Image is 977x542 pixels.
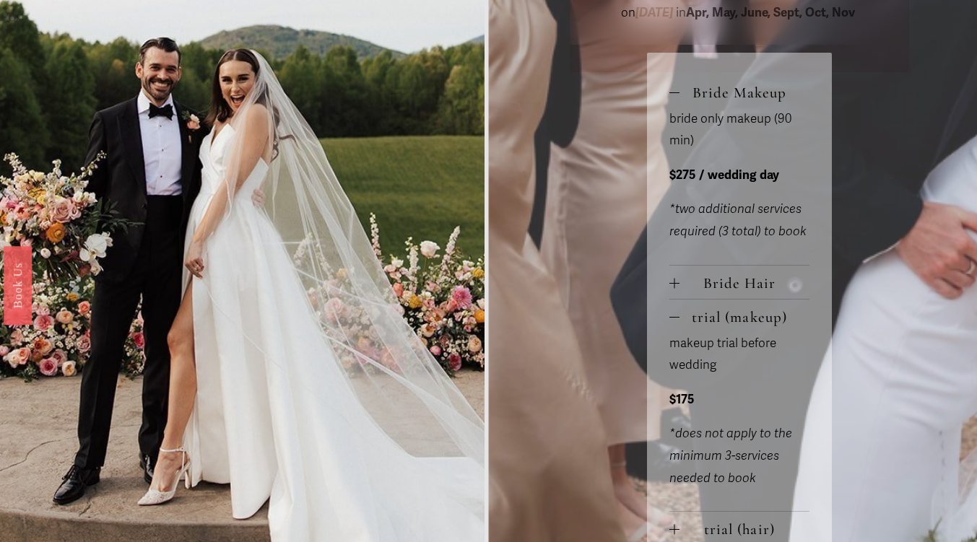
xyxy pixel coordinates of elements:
[669,300,810,333] button: trial (makeup)
[669,201,807,239] em: *two additional services required (3 total) to book
[669,392,695,407] strong: $175
[679,520,810,538] span: trial (hair)
[635,5,673,20] em: [DATE]
[686,5,855,20] strong: Apr, May, June, Sept, Oct, Nov
[679,308,810,326] span: trial (makeup)
[679,84,810,102] span: Bride Makeup
[669,333,810,377] p: makeup trial before wedding
[669,266,810,299] button: Bride Hair
[669,333,810,512] div: trial (makeup)
[679,274,810,292] span: Bride Hair
[4,245,32,324] a: Book Us
[669,75,810,108] button: Bride Makeup
[669,426,792,485] em: *does not apply to the minimum 3-services needed to book
[673,5,858,20] span: in
[669,108,810,152] p: bride only makeup (90 min)
[669,108,810,265] div: Bride Makeup
[669,167,779,183] strong: $275 / wedding day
